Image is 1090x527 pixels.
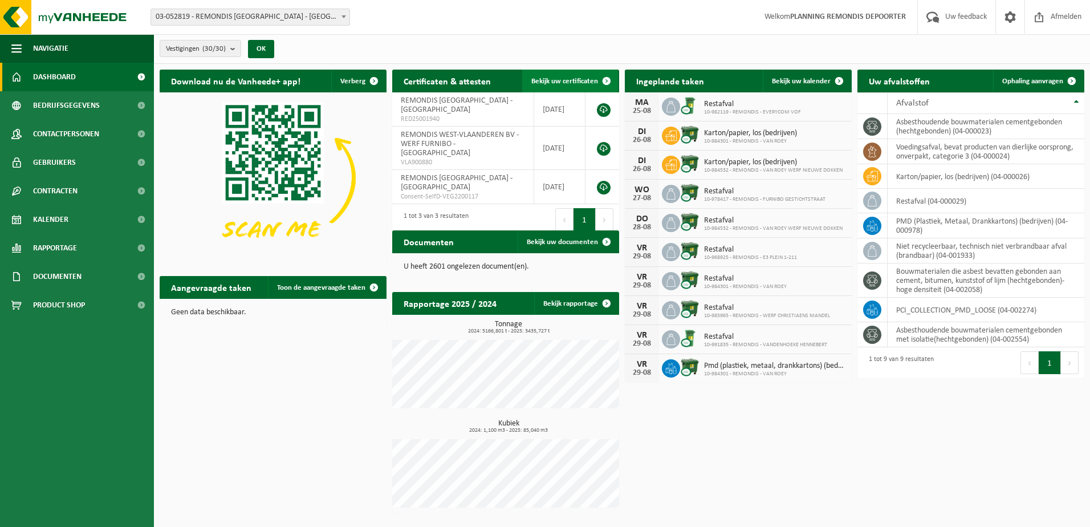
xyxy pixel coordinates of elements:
div: 25-08 [631,107,653,115]
img: WB-1100-CU [680,358,699,377]
div: 1 tot 3 van 3 resultaten [398,207,469,232]
span: 2024: 5166,801 t - 2025: 3435,727 t [398,329,619,334]
span: Bekijk uw kalender [772,78,831,85]
a: Bekijk uw documenten [518,230,618,253]
div: MA [631,98,653,107]
span: 10-985965 - REMONDIS - WERF CHRISTIAENS MANDEL [704,313,830,319]
h2: Certificaten & attesten [392,70,502,92]
span: Navigatie [33,34,68,63]
div: VR [631,244,653,253]
a: Bekijk rapportage [534,292,618,315]
span: Documenten [33,262,82,291]
span: Restafval [704,187,825,196]
span: 10-982119 - REMONDIS - EVERYCOM VOF [704,109,801,116]
button: OK [248,40,274,58]
span: Pmd (plastiek, metaal, drankkartons) (bedrijven) [704,362,846,371]
td: asbesthoudende bouwmaterialen cementgebonden (hechtgebonden) (04-000023) [888,114,1084,139]
span: 2024: 1,100 m3 - 2025: 85,040 m3 [398,428,619,433]
span: Restafval [704,245,797,254]
div: DO [631,214,653,224]
td: PCI_COLLECTION_PMD_LOOSE (04-002274) [888,298,1084,322]
h2: Aangevraagde taken [160,276,263,298]
button: Vestigingen(30/30) [160,40,241,57]
div: 29-08 [631,311,653,319]
span: Restafval [704,216,843,225]
span: Bedrijfsgegevens [33,91,100,120]
td: bouwmaterialen die asbest bevatten gebonden aan cement, bitumen, kunststof of lijm (hechtgebonden... [888,263,1084,298]
div: DI [631,127,653,136]
span: Restafval [704,100,801,109]
span: Rapportage [33,234,77,262]
span: Product Shop [33,291,85,319]
span: Restafval [704,274,787,283]
a: Bekijk uw kalender [763,70,851,92]
span: REMONDIS [GEOGRAPHIC_DATA] - [GEOGRAPHIC_DATA] [401,174,513,192]
div: 27-08 [631,194,653,202]
span: REMONDIS [GEOGRAPHIC_DATA] - [GEOGRAPHIC_DATA] [401,96,513,114]
img: WB-1100-CU [680,183,699,202]
span: 10-991835 - REMONDIS - VANDENHOEKE HENNEBERT [704,342,827,348]
span: Ophaling aanvragen [1002,78,1063,85]
img: WB-1100-CU [680,299,699,319]
span: Verberg [340,78,365,85]
div: 29-08 [631,253,653,261]
div: DI [631,156,653,165]
span: 10-968925 - REMONDIS - E3 PLEIN 1-211 [704,254,797,261]
span: 10-984532 - REMONDIS - VAN ROEY WERF NIEUWE DOKKEN [704,167,843,174]
span: 10-984301 - REMONDIS - VAN ROEY [704,283,787,290]
div: 1 tot 9 van 9 resultaten [863,350,934,375]
div: VR [631,273,653,282]
img: WB-1100-CU [680,270,699,290]
td: restafval (04-000029) [888,189,1084,213]
button: 1 [574,208,596,231]
strong: PLANNING REMONDIS DEPOORTER [790,13,906,21]
a: Ophaling aanvragen [993,70,1083,92]
span: 10-984301 - REMONDIS - VAN ROEY [704,138,797,145]
td: karton/papier, los (bedrijven) (04-000026) [888,164,1084,189]
img: Download de VHEPlus App [160,92,387,263]
span: 03-052819 - REMONDIS WEST-VLAANDEREN - OOSTENDE [151,9,349,25]
span: Consent-SelfD-VEG2200117 [401,192,525,201]
span: 03-052819 - REMONDIS WEST-VLAANDEREN - OOSTENDE [151,9,350,26]
span: 10-984532 - REMONDIS - VAN ROEY WERF NIEUWE DOKKEN [704,225,843,232]
a: Toon de aangevraagde taken [268,276,385,299]
div: WO [631,185,653,194]
button: Previous [555,208,574,231]
div: 29-08 [631,340,653,348]
h2: Ingeplande taken [625,70,715,92]
h2: Uw afvalstoffen [857,70,941,92]
img: WB-1100-CU [680,212,699,232]
span: Bekijk uw documenten [527,238,598,246]
td: PMD (Plastiek, Metaal, Drankkartons) (bedrijven) (04-000978) [888,213,1084,238]
td: [DATE] [534,170,585,204]
span: Bekijk uw certificaten [531,78,598,85]
td: voedingsafval, bevat producten van dierlijke oorsprong, onverpakt, categorie 3 (04-000024) [888,139,1084,164]
button: 1 [1039,351,1061,374]
span: Gebruikers [33,148,76,177]
button: Previous [1020,351,1039,374]
h2: Rapportage 2025 / 2024 [392,292,508,314]
img: WB-0240-CU [680,329,699,348]
p: Geen data beschikbaar. [171,309,375,317]
span: Afvalstof [896,99,929,108]
span: RED25001940 [401,115,525,124]
td: [DATE] [534,127,585,170]
span: VLA900880 [401,158,525,167]
span: Contactpersonen [33,120,99,148]
div: 29-08 [631,369,653,377]
img: WB-1100-CU [680,125,699,144]
span: Dashboard [33,63,76,91]
td: asbesthoudende bouwmaterialen cementgebonden met isolatie(hechtgebonden) (04-002554) [888,322,1084,347]
div: VR [631,331,653,340]
h2: Documenten [392,230,465,253]
h2: Download nu de Vanheede+ app! [160,70,312,92]
a: Bekijk uw certificaten [522,70,618,92]
td: niet recycleerbaar, technisch niet verbrandbaar afval (brandbaar) (04-001933) [888,238,1084,263]
h3: Kubiek [398,420,619,433]
span: 10-978417 - REMONDIS - FURNIBO GESTICHTSTRAAT [704,196,825,203]
h3: Tonnage [398,321,619,334]
div: VR [631,360,653,369]
div: VR [631,302,653,311]
span: Toon de aangevraagde taken [277,284,365,291]
div: 28-08 [631,224,653,232]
